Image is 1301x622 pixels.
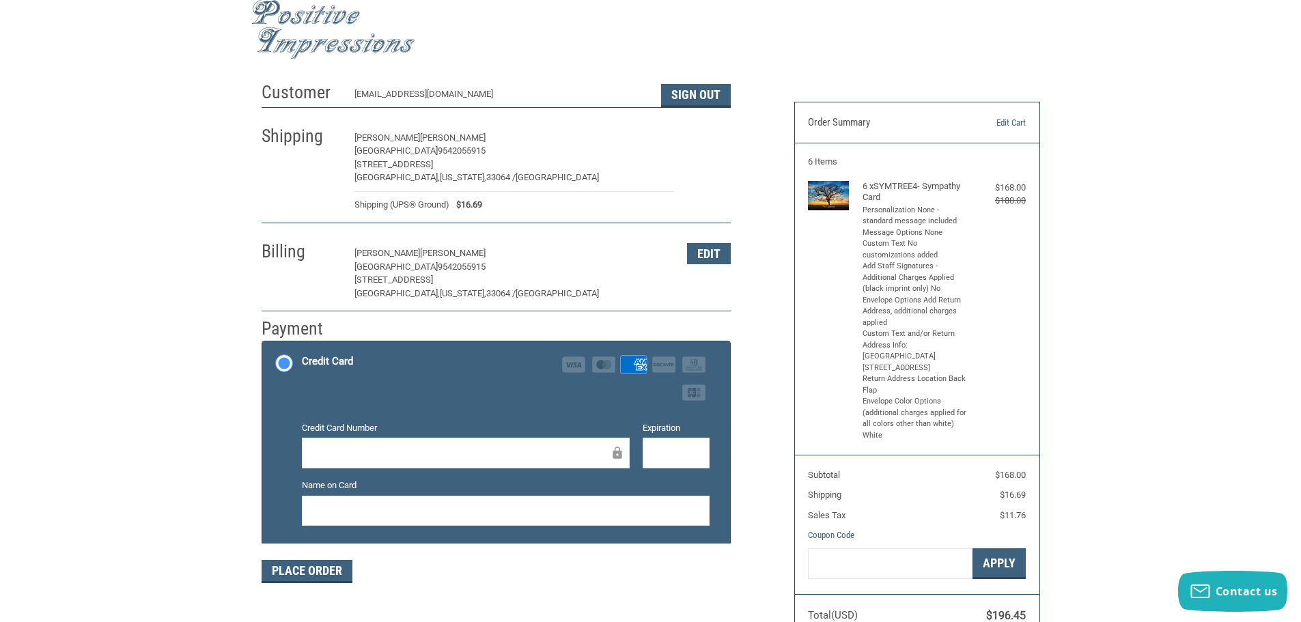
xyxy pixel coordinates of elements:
span: [GEOGRAPHIC_DATA] [516,288,599,298]
button: Edit [687,128,731,149]
span: [PERSON_NAME] [420,132,486,143]
button: Contact us [1178,571,1287,612]
span: [PERSON_NAME] [420,248,486,258]
div: $180.00 [971,194,1026,208]
span: 33064 / [486,172,516,182]
li: Return Address Location Back Flap [863,373,968,396]
a: Coupon Code [808,530,854,540]
span: [PERSON_NAME] [354,248,420,258]
span: Subtotal [808,470,840,480]
span: $16.69 [1000,490,1026,500]
h4: 6 x SYMTREE4- Sympathy Card [863,181,968,203]
span: 9542055915 [438,145,486,156]
h2: Billing [262,240,341,263]
li: Message Options None [863,227,968,239]
span: $16.69 [449,198,482,212]
h3: Order Summary [808,116,956,130]
button: Sign Out [661,84,731,107]
li: Envelope Options Add Return Address, additional charges applied [863,295,968,329]
li: Envelope Color Options (additional charges applied for all colors other than white) White [863,396,968,441]
h2: Shipping [262,125,341,147]
span: $196.45 [986,609,1026,622]
h3: 6 Items [808,156,1026,167]
button: Place Order [262,560,352,583]
h2: Payment [262,317,341,340]
span: [STREET_ADDRESS] [354,274,433,285]
button: Apply [973,548,1026,579]
div: $168.00 [971,181,1026,195]
span: Contact us [1216,584,1278,599]
span: [GEOGRAPHIC_DATA] [516,172,599,182]
span: [STREET_ADDRESS] [354,159,433,169]
input: Gift Certificate or Coupon Code [808,548,973,579]
li: Custom Text No customizations added [863,238,968,261]
label: Credit Card Number [302,421,630,435]
span: [PERSON_NAME] [354,132,420,143]
a: Edit Cart [956,116,1026,130]
span: $11.76 [1000,510,1026,520]
span: [GEOGRAPHIC_DATA], [354,288,440,298]
span: [US_STATE], [440,172,486,182]
span: Shipping [808,490,841,500]
li: Add Staff Signatures - Additional Charges Applied (black imprint only) No [863,261,968,295]
span: 33064 / [486,288,516,298]
h2: Customer [262,81,341,104]
span: [GEOGRAPHIC_DATA] [354,261,438,272]
span: [US_STATE], [440,288,486,298]
span: $168.00 [995,470,1026,480]
label: Expiration [643,421,710,435]
li: Custom Text and/or Return Address Info: [GEOGRAPHIC_DATA] [STREET_ADDRESS] [863,328,968,373]
div: [EMAIL_ADDRESS][DOMAIN_NAME] [354,87,647,107]
button: Edit [687,243,731,264]
span: Sales Tax [808,510,845,520]
span: Total (USD) [808,609,858,621]
span: [GEOGRAPHIC_DATA] [354,145,438,156]
span: 9542055915 [438,261,486,272]
li: Personalization None - standard message included [863,205,968,227]
label: Name on Card [302,479,710,492]
span: Shipping (UPS® Ground) [354,198,449,212]
span: [GEOGRAPHIC_DATA], [354,172,440,182]
div: Credit Card [302,350,353,373]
